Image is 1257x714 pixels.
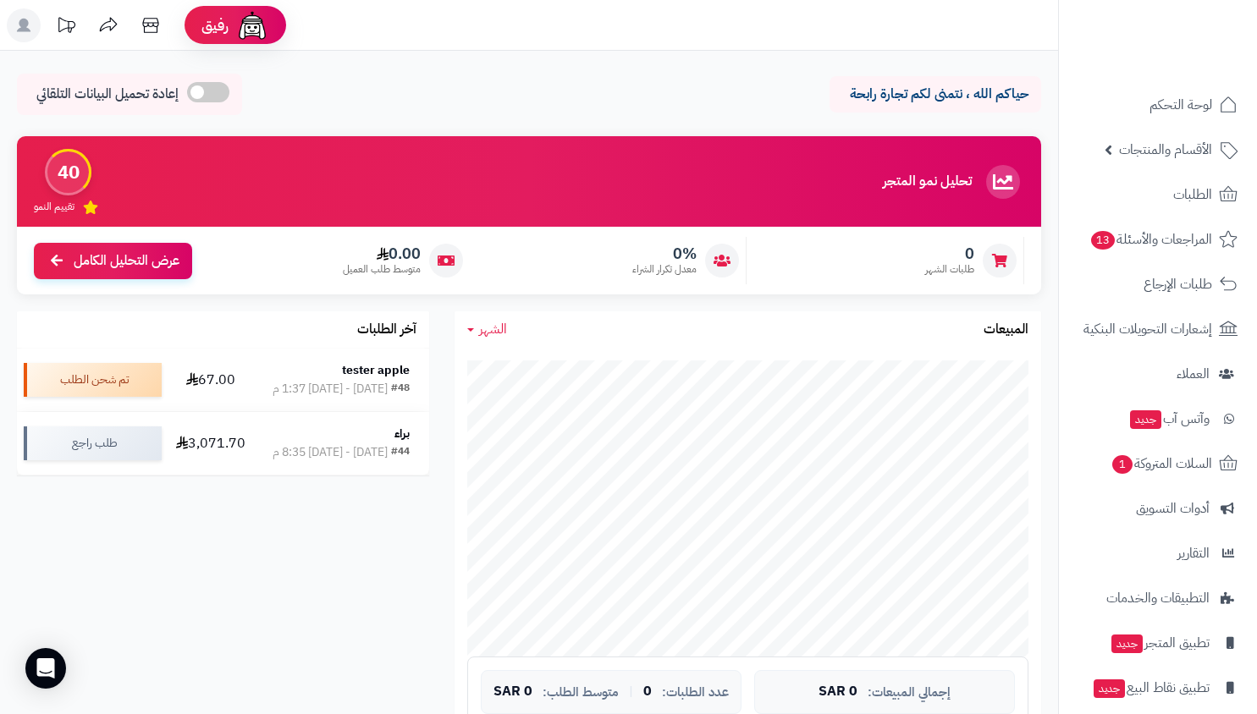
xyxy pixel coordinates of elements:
[45,8,87,47] a: تحديثات المنصة
[343,244,421,263] span: 0.00
[343,262,421,277] span: متوسط طلب العميل
[1069,623,1247,663] a: تطبيق المتجرجديد
[357,322,416,338] h3: آخر الطلبات
[883,174,972,189] h3: تحليل نمو المتجر
[394,425,410,442] strong: براء
[1069,264,1247,305] a: طلبات الإرجاع
[34,200,74,214] span: تقييم النمو
[643,684,652,700] span: 0
[632,262,697,277] span: معدل تكرار الشراء
[632,244,697,263] span: 0%
[235,8,269,42] img: ai-face.png
[1094,679,1125,698] span: جديد
[168,349,253,411] td: 67.00
[1128,407,1210,431] span: وآتس آب
[1111,452,1212,475] span: السلات المتروكة
[25,648,66,689] div: Open Intercom Messenger
[543,685,619,700] span: متوسط الطلب:
[1136,497,1210,520] span: أدوات التسويق
[1110,631,1210,655] span: تطبيق المتجر
[1091,231,1115,250] span: 13
[1106,586,1210,610] span: التطبيقات والخدمات
[1177,541,1210,565] span: التقارير
[342,361,410,379] strong: tester apple
[1069,533,1247,574] a: التقارير
[1069,174,1247,215] a: الطلبات
[391,381,410,398] div: #48
[1130,410,1161,429] span: جديد
[1069,443,1247,484] a: السلات المتروكة1
[1069,398,1247,439] a: وآتس آبجديد
[391,444,410,461] div: #44
[1149,93,1212,117] span: لوحة التحكم
[629,685,633,698] span: |
[34,243,192,279] a: عرض التحليل الكامل
[1069,219,1247,260] a: المراجعات والأسئلة13
[1119,138,1212,162] span: الأقسام والمنتجات
[1092,676,1210,700] span: تطبيق نقاط البيع
[467,320,507,339] a: الشهر
[1111,634,1143,653] span: جديد
[1144,272,1212,296] span: طلبات الإرجاع
[168,412,253,475] td: 3,071.70
[1112,455,1133,474] span: 1
[24,363,162,397] div: تم شحن الطلب
[36,85,179,104] span: إعادة تحميل البيانات التلقائي
[662,685,729,700] span: عدد الطلبات:
[273,381,388,398] div: [DATE] - [DATE] 1:37 م
[1069,488,1247,529] a: أدوات التسويق
[201,15,229,36] span: رفيق
[1069,85,1247,125] a: لوحة التحكم
[1069,309,1247,349] a: إشعارات التحويلات البنكية
[1177,362,1210,386] span: العملاء
[1089,228,1212,251] span: المراجعات والأسئلة
[925,262,974,277] span: طلبات الشهر
[868,685,951,700] span: إجمالي المبيعات:
[984,322,1028,338] h3: المبيعات
[1142,46,1241,81] img: logo-2.png
[1173,183,1212,206] span: الطلبات
[24,426,162,460] div: طلب راجع
[1069,354,1247,394] a: العملاء
[1069,578,1247,618] a: التطبيقات والخدمات
[273,444,388,461] div: [DATE] - [DATE] 8:35 م
[1083,317,1212,341] span: إشعارات التحويلات البنكية
[74,251,179,271] span: عرض التحليل الكامل
[493,684,532,700] span: 0 SAR
[819,684,857,700] span: 0 SAR
[1069,667,1247,708] a: تطبيق نقاط البيعجديد
[842,85,1028,104] p: حياكم الله ، نتمنى لكم تجارة رابحة
[925,244,974,263] span: 0
[479,319,507,339] span: الشهر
